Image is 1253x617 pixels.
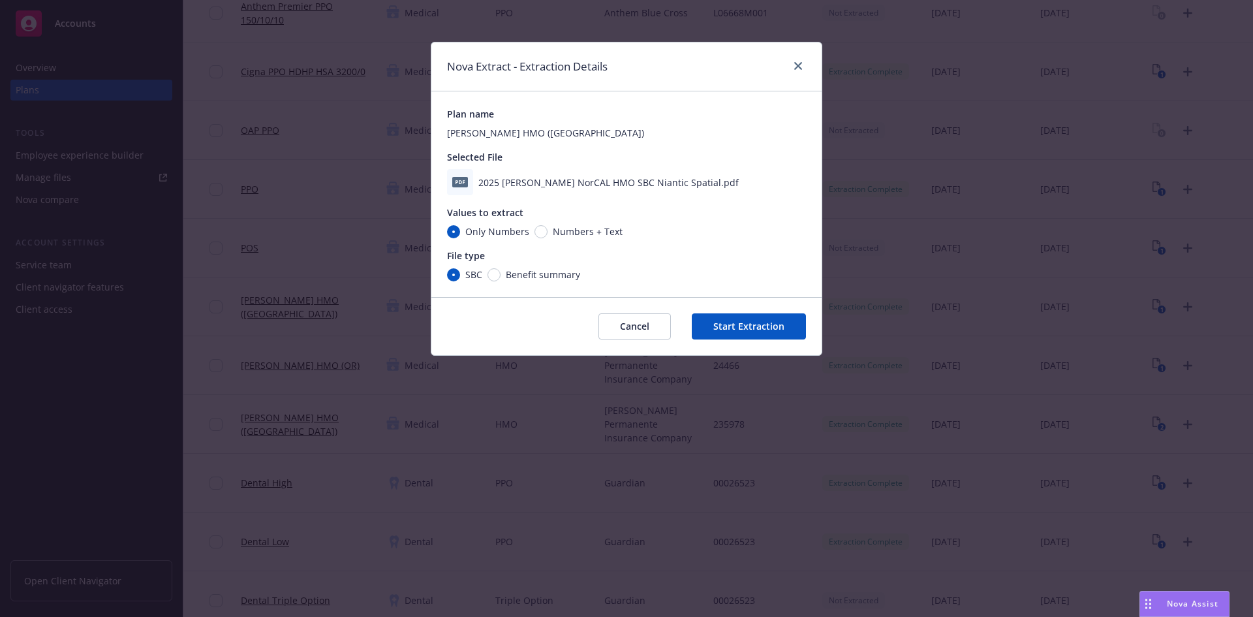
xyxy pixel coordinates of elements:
[692,313,806,340] button: Start Extraction
[447,225,460,238] input: Only Numbers
[465,225,529,238] span: Only Numbers
[1140,592,1156,616] div: Drag to move
[447,58,608,75] h1: Nova Extract - Extraction Details
[447,206,523,219] span: Values to extract
[487,268,501,281] input: Benefit summary
[790,58,806,74] a: close
[553,225,623,238] span: Numbers + Text
[447,150,806,164] div: Selected File
[1139,591,1230,617] button: Nova Assist
[447,268,460,281] input: SBC
[465,268,482,281] span: SBC
[598,313,671,340] button: Cancel
[447,107,806,121] div: Plan name
[478,176,739,189] span: 2025 [PERSON_NAME] NorCAL HMO SBC Niantic Spatial.pdf
[506,268,580,281] span: Benefit summary
[1167,598,1218,609] span: Nova Assist
[447,249,485,262] span: File type
[534,225,548,238] input: Numbers + Text
[447,126,806,140] div: [PERSON_NAME] HMO ([GEOGRAPHIC_DATA])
